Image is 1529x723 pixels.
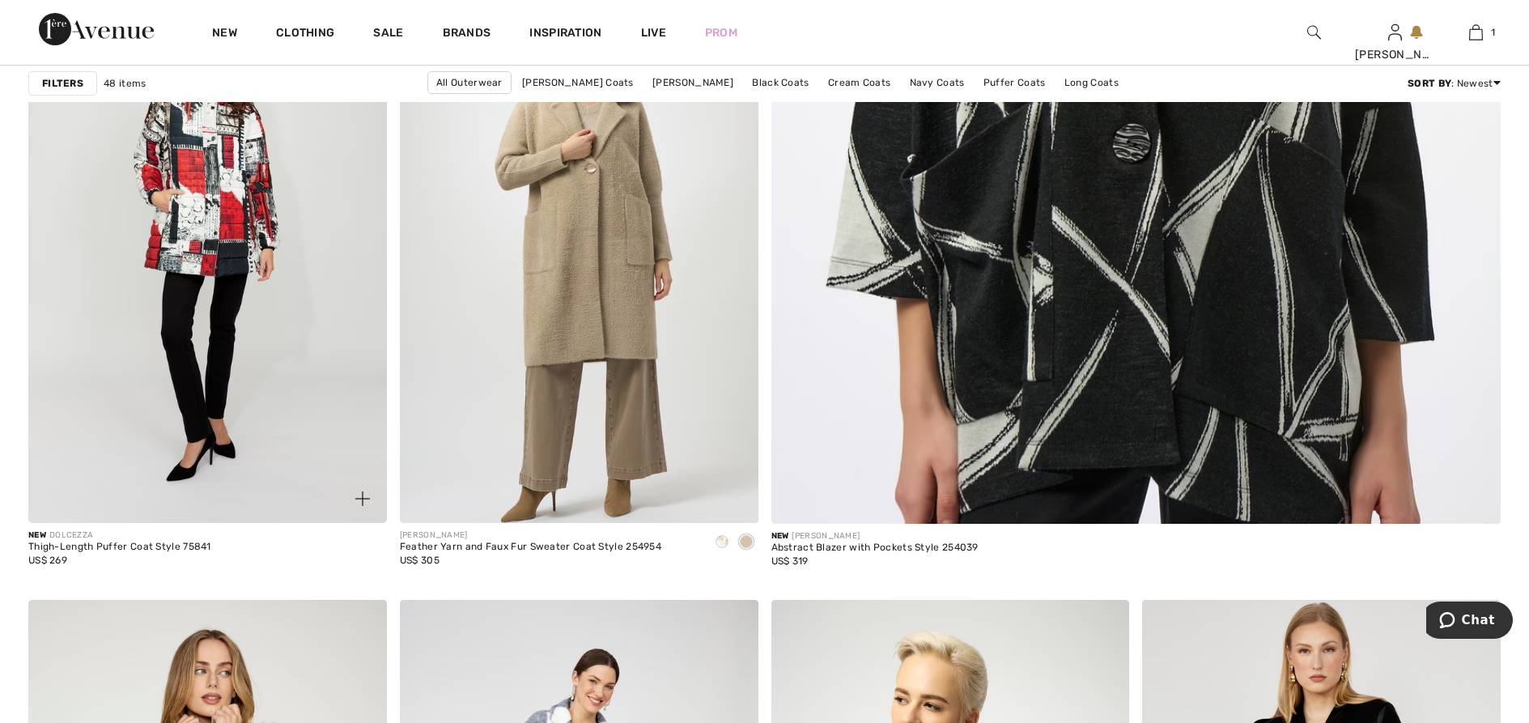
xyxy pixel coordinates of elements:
a: Long Coats [1056,72,1127,93]
div: Winter White [710,529,734,556]
span: Inspiration [529,26,601,43]
span: US$ 305 [400,555,440,566]
img: My Bag [1469,23,1483,42]
a: Puffer Coats [975,72,1054,93]
iframe: Opens a widget where you can chat to one of our agents [1426,602,1513,642]
a: Cream Coats [820,72,898,93]
div: DOLCEZZA [28,529,211,542]
a: [PERSON_NAME] [644,72,741,93]
a: Sale [373,26,403,43]
a: [PERSON_NAME] Coats [514,72,642,93]
img: 1ère Avenue [39,13,154,45]
img: search the website [1307,23,1321,42]
span: 48 items [104,76,146,91]
span: US$ 269 [28,555,67,566]
span: 1 [1491,25,1495,40]
a: All Outerwear [427,71,512,94]
div: Abstract Blazer with Pockets Style 254039 [771,542,979,554]
a: 1 [1436,23,1515,42]
a: Black Coats [744,72,817,93]
div: : Newest [1408,76,1501,91]
a: New [212,26,237,43]
div: [PERSON_NAME] [771,530,979,542]
span: New [771,531,789,541]
strong: Filters [42,76,83,91]
a: Prom [705,24,737,41]
div: Thigh-Length Puffer Coat Style 75841 [28,542,211,553]
a: Sign In [1388,24,1402,40]
span: US$ 319 [771,555,809,567]
div: [PERSON_NAME] [1355,46,1434,63]
div: Feather Yarn and Faux Fur Sweater Coat Style 254954 [400,542,661,553]
img: plus_v2.svg [355,491,370,506]
a: Brands [443,26,491,43]
a: Live [641,24,666,41]
a: Clothing [276,26,334,43]
div: Fawn [734,529,758,556]
span: New [28,530,46,540]
div: [PERSON_NAME] [400,529,661,542]
img: My Info [1388,23,1402,42]
a: Navy Coats [902,72,973,93]
strong: Sort By [1408,78,1451,89]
